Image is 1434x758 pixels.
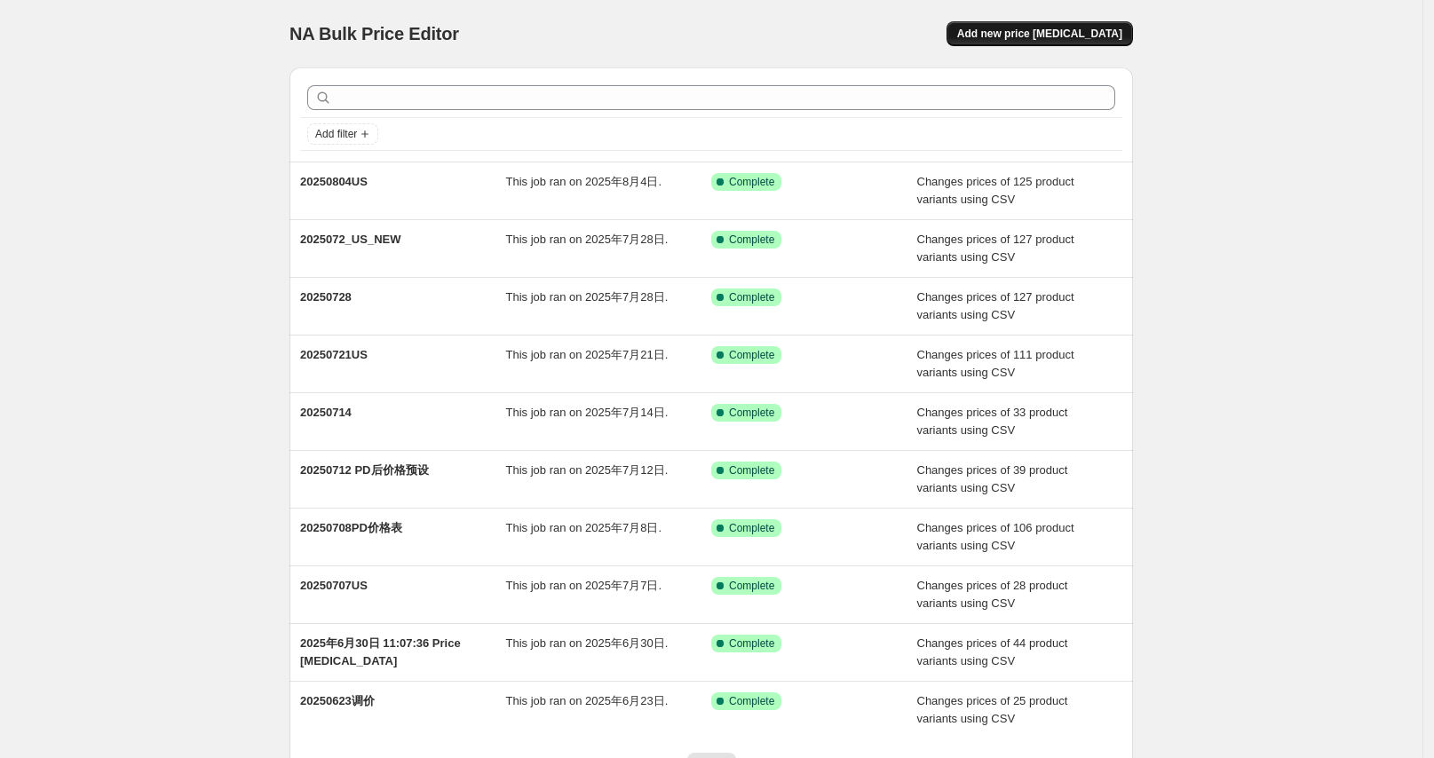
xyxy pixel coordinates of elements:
[729,579,774,593] span: Complete
[729,521,774,535] span: Complete
[917,636,1068,667] span: Changes prices of 44 product variants using CSV
[506,694,669,707] span: This job ran on 2025年6月23日.
[300,463,429,477] span: 20250712 PD后价格预设
[300,579,368,592] span: 20250707US
[729,406,774,420] span: Complete
[947,21,1133,46] button: Add new price [MEDICAL_DATA]
[729,636,774,651] span: Complete
[506,290,669,304] span: This job ran on 2025年7月28日.
[300,521,402,534] span: 20250708PD价格表
[917,348,1074,379] span: Changes prices of 111 product variants using CSV
[300,694,375,707] span: 20250623调价
[957,27,1122,41] span: Add new price [MEDICAL_DATA]
[729,290,774,304] span: Complete
[300,175,368,188] span: 20250804US
[917,233,1074,264] span: Changes prices of 127 product variants using CSV
[917,463,1068,494] span: Changes prices of 39 product variants using CSV
[917,290,1074,321] span: Changes prices of 127 product variants using CSV
[506,348,669,361] span: This job ran on 2025年7月21日.
[506,463,669,477] span: This job ran on 2025年7月12日.
[917,406,1068,437] span: Changes prices of 33 product variants using CSV
[729,463,774,478] span: Complete
[300,290,352,304] span: 20250728
[917,579,1068,610] span: Changes prices of 28 product variants using CSV
[506,233,669,246] span: This job ran on 2025年7月28日.
[506,579,662,592] span: This job ran on 2025年7月7日.
[917,521,1074,552] span: Changes prices of 106 product variants using CSV
[506,175,662,188] span: This job ran on 2025年8月4日.
[729,348,774,362] span: Complete
[300,636,461,667] span: 2025年6月30日 11:07:36 Price [MEDICAL_DATA]
[315,127,357,141] span: Add filter
[506,406,669,419] span: This job ran on 2025年7月14日.
[729,233,774,247] span: Complete
[300,348,368,361] span: 20250721US
[917,694,1068,725] span: Changes prices of 25 product variants using CSV
[300,406,352,419] span: 20250714
[289,24,459,43] span: NA Bulk Price Editor
[307,123,378,145] button: Add filter
[729,175,774,189] span: Complete
[506,521,662,534] span: This job ran on 2025年7月8日.
[506,636,669,650] span: This job ran on 2025年6月30日.
[729,694,774,708] span: Complete
[300,233,400,246] span: 2025072_US_NEW
[917,175,1074,206] span: Changes prices of 125 product variants using CSV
